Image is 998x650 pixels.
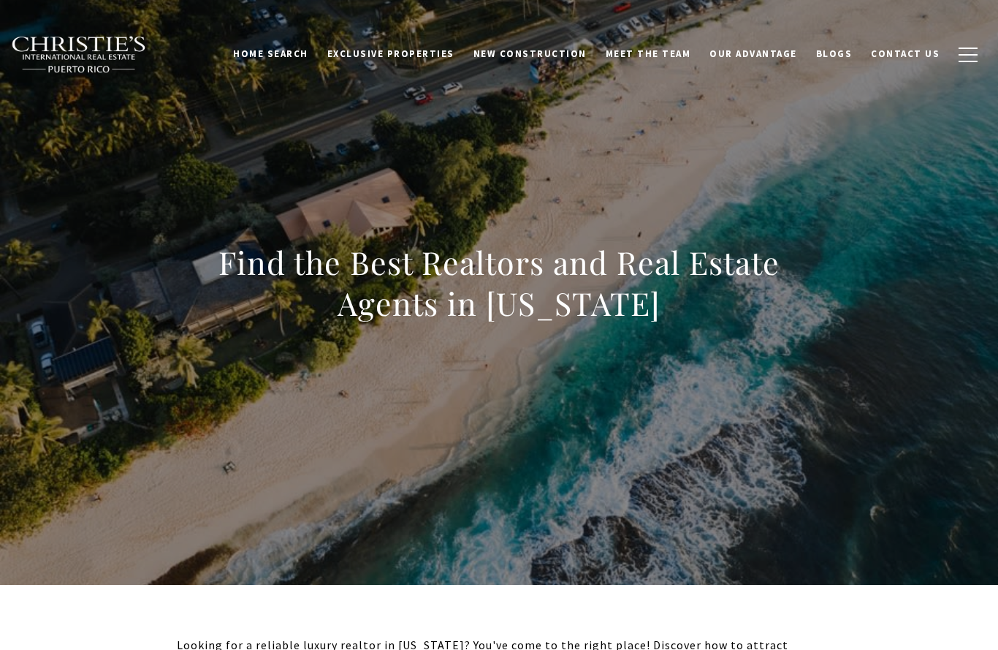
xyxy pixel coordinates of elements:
span: Exclusive Properties [327,48,454,60]
a: Blogs [807,40,862,68]
span: Blogs [816,48,853,60]
a: Exclusive Properties [318,40,464,68]
a: Home Search [224,40,318,68]
a: Our Advantage [700,40,807,68]
a: Meet the Team [596,40,701,68]
h1: Find the Best Realtors and Real Estate Agents in [US_STATE] [177,242,821,324]
img: Christie's International Real Estate black text logo [11,36,147,74]
span: Our Advantage [709,48,797,60]
span: New Construction [473,48,587,60]
span: Contact Us [871,48,940,60]
a: New Construction [464,40,596,68]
